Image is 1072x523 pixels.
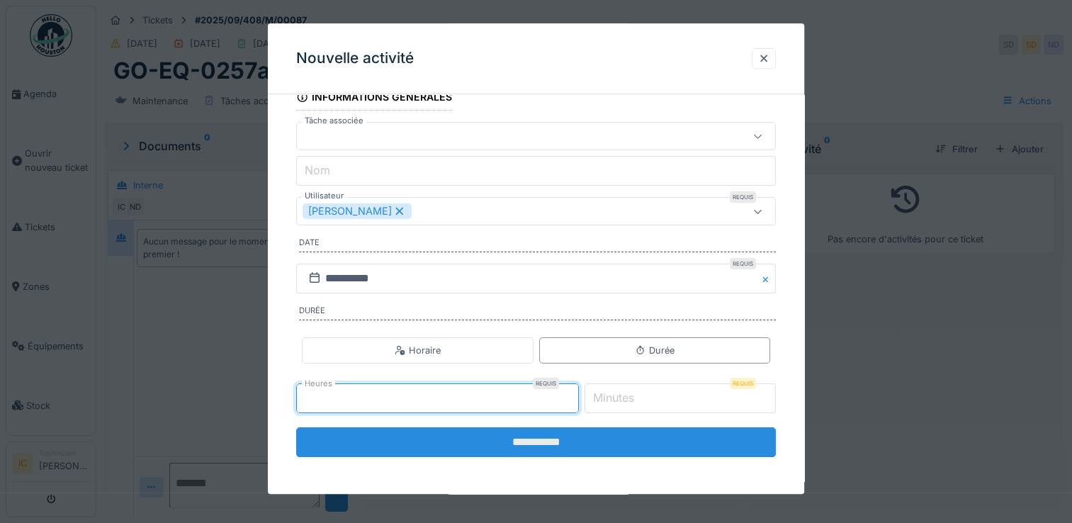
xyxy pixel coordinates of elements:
div: Durée [635,344,675,357]
label: Minutes [590,389,637,406]
div: Horaire [395,344,441,357]
button: Close [760,264,776,293]
label: Utilisateur [302,191,346,203]
div: Requis [533,378,559,389]
div: Requis [730,258,756,269]
div: Requis [730,378,756,389]
label: Durée [299,305,776,320]
label: Tâche associée [302,116,366,128]
label: Heures [302,378,335,390]
div: [PERSON_NAME] [303,204,412,220]
label: Date [299,237,776,253]
div: Informations générales [296,86,452,111]
h3: Nouvelle activité [296,50,414,67]
div: Requis [730,192,756,203]
label: Nom [302,162,333,179]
